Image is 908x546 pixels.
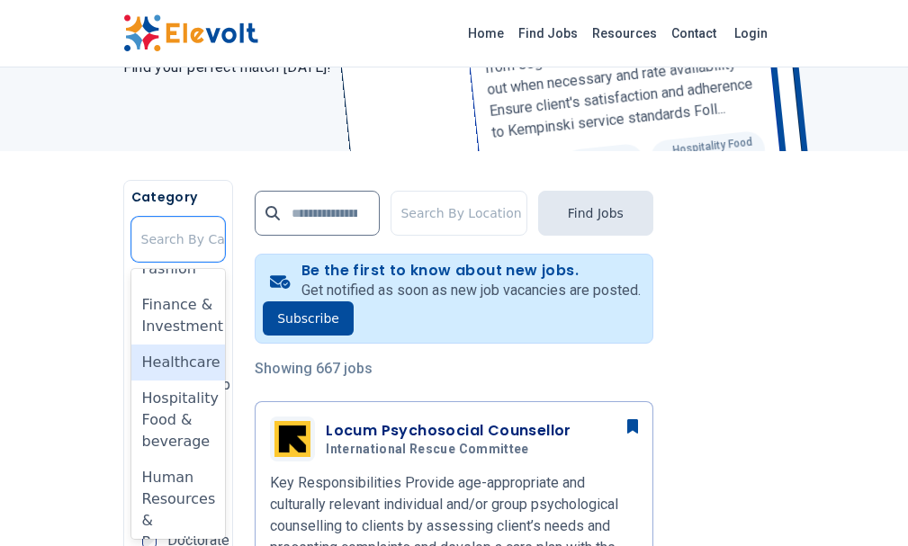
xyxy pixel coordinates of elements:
a: Find Jobs [511,19,585,48]
a: Login [724,15,778,51]
div: Finance & Investment [131,287,226,345]
p: Showing 667 jobs [255,358,653,380]
a: Home [461,19,511,48]
div: Hospitality Food & beverage [131,380,226,460]
a: Resources [585,19,664,48]
div: Fashion [131,251,226,287]
h4: Be the first to know about new jobs. [301,262,641,280]
a: Contact [664,19,724,48]
img: Elevolt [123,14,258,52]
button: Subscribe [263,301,354,336]
button: Find Jobs [538,191,653,236]
h5: Category [131,188,226,206]
img: International Rescue Committee [274,421,310,457]
iframe: Chat Widget [818,460,908,546]
div: Healthcare [131,345,226,380]
h3: Locum Psychosocial Counsellor [326,420,571,442]
p: Get notified as soon as new job vacancies are posted. [301,280,641,301]
span: International Rescue Committee [326,442,529,458]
